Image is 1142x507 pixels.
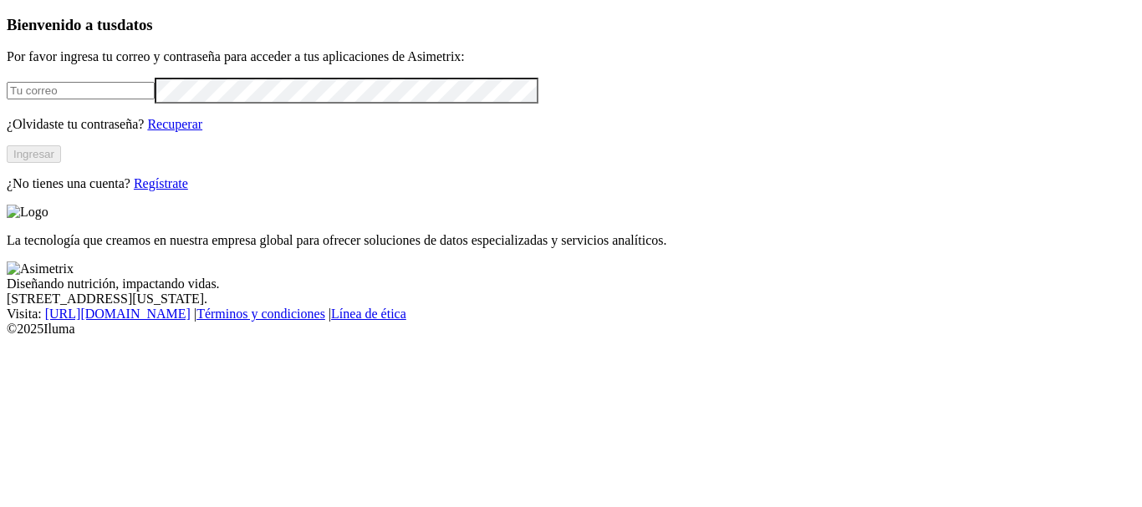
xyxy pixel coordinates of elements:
[7,205,48,220] img: Logo
[45,307,191,321] a: [URL][DOMAIN_NAME]
[7,117,1135,132] p: ¿Olvidaste tu contraseña?
[7,233,1135,248] p: La tecnología que creamos en nuestra empresa global para ofrecer soluciones de datos especializad...
[7,261,74,276] img: Asimetrix
[196,307,325,321] a: Términos y condiciones
[7,49,1135,64] p: Por favor ingresa tu correo y contraseña para acceder a tus aplicaciones de Asimetrix:
[7,145,61,163] button: Ingresar
[134,176,188,190] a: Regístrate
[147,117,202,131] a: Recuperar
[7,82,155,99] input: Tu correo
[7,307,1135,322] div: Visita : | |
[331,307,406,321] a: Línea de ética
[7,322,1135,337] div: © 2025 Iluma
[7,276,1135,292] div: Diseñando nutrición, impactando vidas.
[7,292,1135,307] div: [STREET_ADDRESS][US_STATE].
[7,176,1135,191] p: ¿No tienes una cuenta?
[7,16,1135,34] h3: Bienvenido a tus
[117,16,153,33] span: datos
